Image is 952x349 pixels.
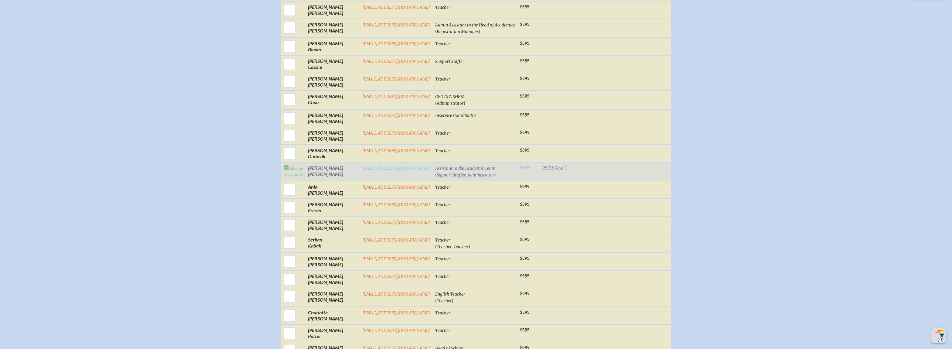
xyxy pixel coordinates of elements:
[435,166,496,171] span: Assistant to the Academic Team
[362,274,430,279] a: [EMAIL_ADDRESS][DOMAIN_NAME]
[435,202,450,207] span: Teacher
[362,185,430,190] a: [EMAIL_ADDRESS][DOMAIN_NAME]
[435,292,465,297] span: English Teacher
[520,273,530,279] span: $595
[435,148,450,153] span: Teacher
[479,28,480,34] span: )
[362,148,430,153] a: [EMAIL_ADDRESS][DOMAIN_NAME]
[362,220,430,225] a: [EMAIL_ADDRESS][DOMAIN_NAME]
[520,237,530,242] span: $595
[306,91,360,109] td: [PERSON_NAME] Chao
[520,76,530,81] span: $595
[306,55,360,73] td: [PERSON_NAME] Cassini
[362,5,430,10] a: [EMAIL_ADDRESS][DOMAIN_NAME]
[494,172,496,177] span: )
[306,288,360,307] td: [PERSON_NAME] [PERSON_NAME]
[306,216,360,234] td: [PERSON_NAME] [PERSON_NAME]
[362,41,430,46] a: [EMAIL_ADDRESS][DOMAIN_NAME]
[520,22,530,27] span: $595
[362,310,430,316] a: [EMAIL_ADDRESS][DOMAIN_NAME]
[306,181,360,199] td: Ania [PERSON_NAME]
[520,256,530,261] span: $595
[520,4,530,9] span: $595
[362,59,430,64] a: [EMAIL_ADDRESS][DOMAIN_NAME]
[435,185,450,190] span: Teacher
[362,202,430,207] a: [EMAIL_ADDRESS][DOMAIN_NAME]
[933,330,945,342] img: To the top
[306,270,360,288] td: [PERSON_NAME] [PERSON_NAME]
[520,219,530,224] span: $595
[435,41,450,46] span: Teacher
[306,73,360,91] td: [PERSON_NAME] [PERSON_NAME]
[520,112,530,118] span: $595
[520,327,530,333] span: $595
[520,310,530,315] span: $595
[362,256,430,262] a: [EMAIL_ADDRESS][DOMAIN_NAME]
[306,127,360,145] td: [PERSON_NAME] [PERSON_NAME]
[306,324,360,342] td: [PERSON_NAME] Potter
[520,202,530,207] span: $595
[435,22,515,28] span: Admin Assistant to the Head of Academics
[452,297,453,303] span: )
[362,94,430,99] a: [EMAIL_ADDRESS][DOMAIN_NAME]
[306,162,360,181] td: [PERSON_NAME] [PERSON_NAME]
[435,243,437,249] span: (
[435,256,450,262] span: Teacher
[435,238,450,243] span: Teacher
[306,19,360,38] td: [PERSON_NAME] [PERSON_NAME]
[520,148,530,153] span: $595
[520,291,530,296] span: $595
[306,307,360,324] td: Charlotte [PERSON_NAME]
[306,109,360,127] td: [PERSON_NAME] [PERSON_NAME]
[435,328,450,333] span: Teacher
[437,173,494,178] span: Support Staffer, Administrator
[931,328,946,343] button: Scroll Top
[435,172,437,177] span: (
[362,113,430,118] a: [EMAIL_ADDRESS][DOMAIN_NAME]
[437,29,479,34] span: Registration Manager
[437,298,452,303] span: Teacher
[435,100,437,106] span: (
[520,58,530,63] span: $595
[306,38,360,55] td: [PERSON_NAME] Bloom
[520,130,530,135] span: $595
[435,310,450,316] span: Teacher
[306,145,360,162] td: [PERSON_NAME] Dubovik
[362,77,430,82] a: [EMAIL_ADDRESS][DOMAIN_NAME]
[543,165,567,171] span: 25/26 Year 1
[520,94,530,99] span: $595
[469,243,470,249] span: )
[435,5,450,10] span: Teacher
[435,131,450,136] span: Teacher
[435,113,476,118] span: Inservice Coordinator
[464,100,465,106] span: )
[306,199,360,216] td: [PERSON_NAME] Fresco
[520,184,530,189] span: $595
[362,22,430,28] a: [EMAIL_ADDRESS][DOMAIN_NAME]
[437,101,464,106] span: Administrator
[362,131,430,136] a: [EMAIL_ADDRESS][DOMAIN_NAME]
[435,220,450,225] span: Teacher
[520,41,530,46] span: $595
[435,94,465,99] span: CFO CPA SHRM
[306,253,360,270] td: [PERSON_NAME] [PERSON_NAME]
[362,238,430,243] a: [EMAIL_ADDRESS][DOMAIN_NAME]
[435,28,437,34] span: (
[306,234,360,253] td: Serkan Kabak
[435,297,437,303] span: (
[306,1,360,19] td: [PERSON_NAME] [PERSON_NAME]
[437,244,469,249] span: Teacher, Teacher
[435,77,450,82] span: Teacher
[362,166,430,171] a: [EMAIL_ADDRESS][DOMAIN_NAME]
[362,292,430,297] a: [EMAIL_ADDRESS][DOMAIN_NAME]
[362,328,430,333] a: [EMAIL_ADDRESS][DOMAIN_NAME]
[435,59,464,64] span: Support Staffer
[435,274,450,279] span: Teacher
